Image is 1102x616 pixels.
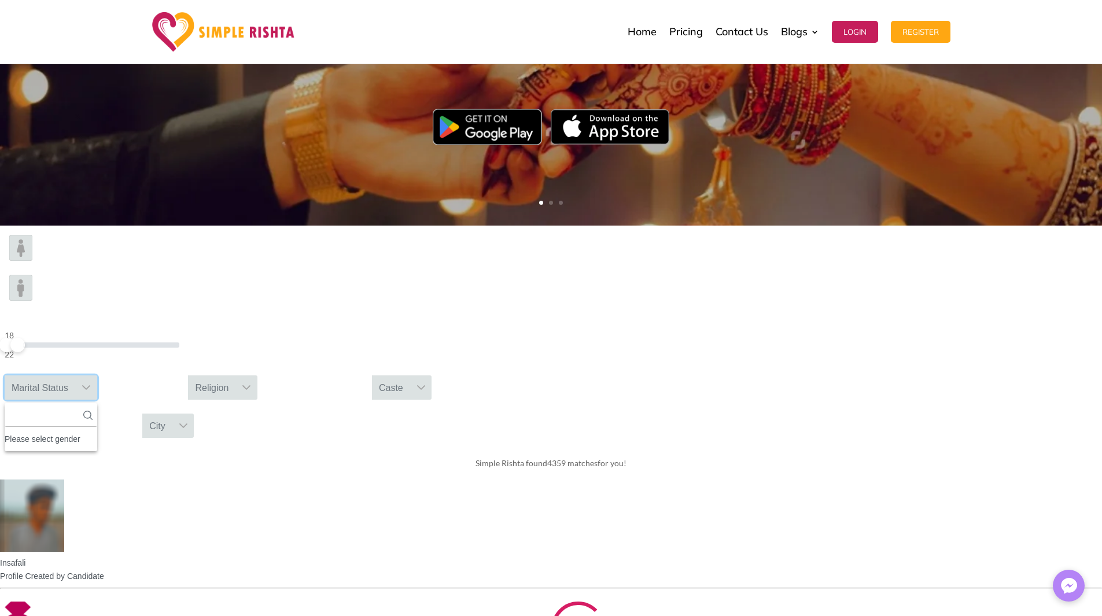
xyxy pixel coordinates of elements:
a: 3 [559,201,563,205]
div: 22 [5,348,179,362]
a: 1 [539,201,543,205]
div: Caste [372,375,410,400]
a: Login [832,3,878,61]
a: Contact Us [716,3,768,61]
button: Login [832,21,878,43]
div: Please select gender [5,431,97,447]
a: Blogs [781,3,819,61]
button: Register [891,21,950,43]
a: Register [891,3,950,61]
a: Pricing [669,3,703,61]
div: City [142,414,172,438]
div: Religion [188,375,235,400]
div: Marital Status [5,375,75,400]
img: Google Play [433,109,542,145]
span: Simple Rishta found for you! [476,458,626,468]
a: 2 [549,201,553,205]
div: 18 [5,329,179,342]
a: Home [628,3,657,61]
img: Messenger [1057,574,1081,597]
span: 4359 matches [547,458,598,468]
